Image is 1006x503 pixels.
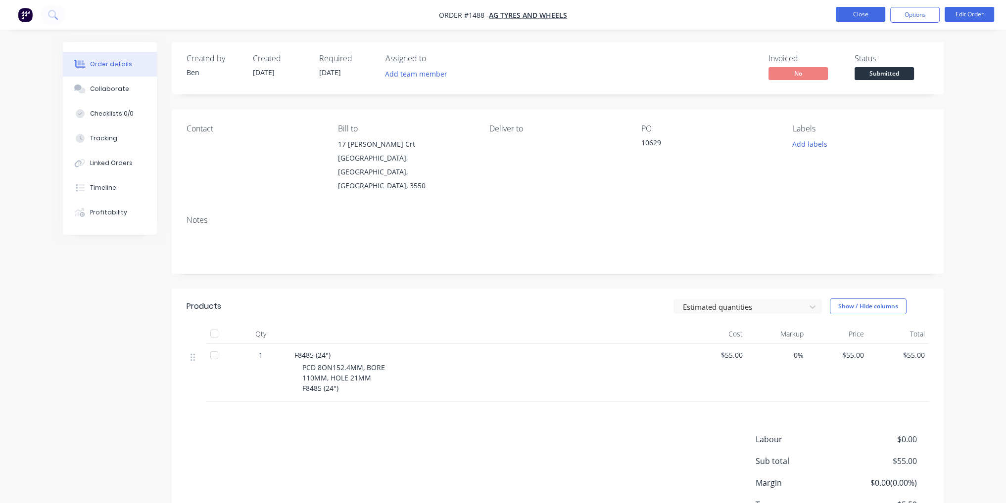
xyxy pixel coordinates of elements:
[338,137,474,151] div: 17 [PERSON_NAME] Crt
[338,137,474,193] div: 17 [PERSON_NAME] Crt[GEOGRAPHIC_DATA], [GEOGRAPHIC_DATA], [GEOGRAPHIC_DATA], 3550
[90,134,117,143] div: Tracking
[868,324,929,344] div: Total
[890,7,940,23] button: Options
[812,350,864,360] span: $55.00
[63,52,157,77] button: Order details
[489,124,625,133] div: Deliver to
[787,137,833,151] button: Add labels
[187,124,322,133] div: Contact
[90,84,129,93] div: Collaborate
[253,54,307,63] div: Created
[302,363,385,393] span: PCD 8ON152.4MM, BORE 110MM, HOLE 21MM F8485 (24")
[63,151,157,175] button: Linked Orders
[187,300,221,312] div: Products
[385,54,484,63] div: Assigned to
[63,175,157,200] button: Timeline
[768,54,843,63] div: Invoiced
[489,10,567,20] a: AG Tyres and Wheels
[90,159,133,168] div: Linked Orders
[756,477,844,489] span: Margin
[319,54,374,63] div: Required
[756,433,844,445] span: Labour
[768,67,828,80] span: No
[830,298,907,314] button: Show / Hide columns
[90,60,132,69] div: Order details
[90,183,116,192] div: Timeline
[843,433,916,445] span: $0.00
[187,54,241,63] div: Created by
[793,124,928,133] div: Labels
[641,124,777,133] div: PO
[439,10,489,20] span: Order #1488 -
[338,124,474,133] div: Bill to
[187,67,241,78] div: Ben
[338,151,474,193] div: [GEOGRAPHIC_DATA], [GEOGRAPHIC_DATA], [GEOGRAPHIC_DATA], 3550
[259,350,263,360] span: 1
[808,324,868,344] div: Price
[319,68,341,77] span: [DATE]
[63,126,157,151] button: Tracking
[945,7,994,22] button: Edit Order
[690,350,743,360] span: $55.00
[747,324,808,344] div: Markup
[872,350,925,360] span: $55.00
[18,7,33,22] img: Factory
[756,455,844,467] span: Sub total
[90,208,127,217] div: Profitability
[90,109,134,118] div: Checklists 0/0
[187,215,929,225] div: Notes
[380,67,452,81] button: Add team member
[855,54,929,63] div: Status
[686,324,747,344] div: Cost
[231,324,290,344] div: Qty
[751,350,804,360] span: 0%
[843,477,916,489] span: $0.00 ( 0.00 %)
[63,77,157,101] button: Collaborate
[855,67,914,82] button: Submitted
[63,200,157,225] button: Profitability
[855,67,914,80] span: Submitted
[843,455,916,467] span: $55.00
[63,101,157,126] button: Checklists 0/0
[253,68,275,77] span: [DATE]
[641,137,765,151] div: 10629
[294,350,331,360] span: F8485 (24")
[385,67,453,81] button: Add team member
[836,7,885,22] button: Close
